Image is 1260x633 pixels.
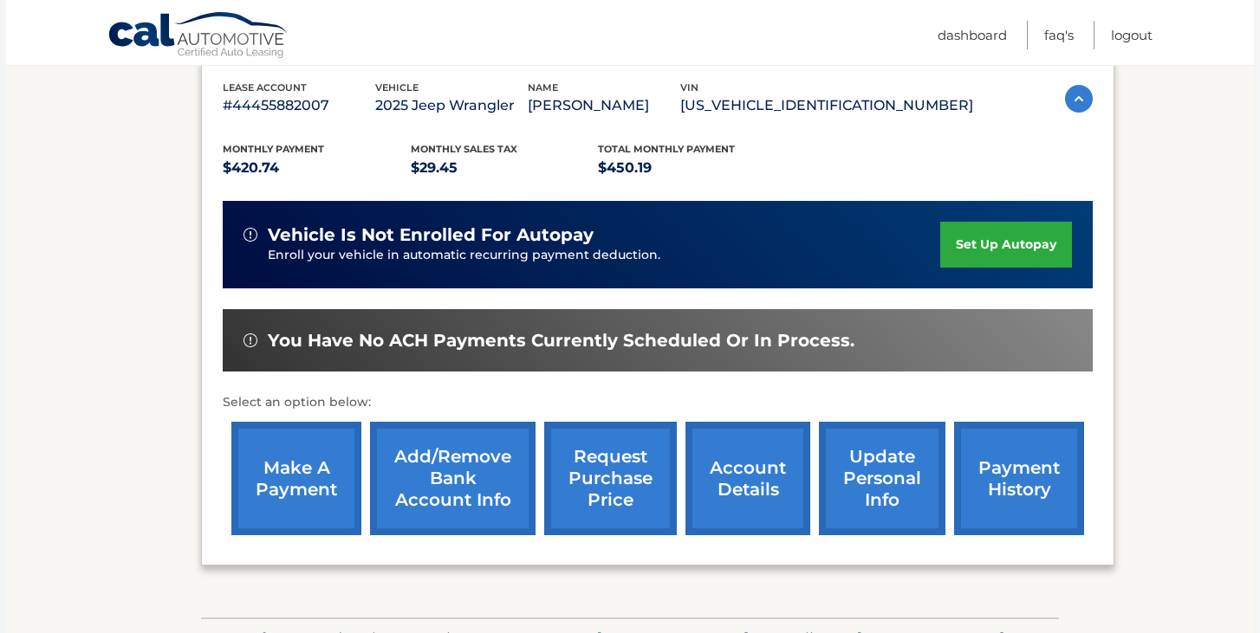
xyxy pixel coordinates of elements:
a: Add/Remove bank account info [370,422,536,535]
a: FAQ's [1044,21,1074,49]
span: Monthly sales Tax [411,143,517,155]
span: vin [680,81,698,94]
p: $420.74 [223,156,411,180]
span: vehicle is not enrolled for autopay [268,224,594,246]
span: Monthly Payment [223,143,324,155]
a: request purchase price [544,422,677,535]
a: update personal info [819,422,945,535]
a: account details [685,422,810,535]
p: [US_VEHICLE_IDENTIFICATION_NUMBER] [680,94,973,118]
a: Dashboard [938,21,1007,49]
p: 2025 Jeep Wrangler [375,94,528,118]
p: [PERSON_NAME] [528,94,680,118]
p: $450.19 [598,156,786,180]
span: name [528,81,558,94]
a: make a payment [231,422,361,535]
a: Logout [1111,21,1153,49]
span: lease account [223,81,307,94]
p: Select an option below: [223,392,1093,413]
img: accordion-active.svg [1065,85,1093,113]
span: You have no ACH payments currently scheduled or in process. [268,330,854,352]
img: alert-white.svg [244,228,257,242]
p: #44455882007 [223,94,375,118]
img: alert-white.svg [244,333,257,347]
span: Total Monthly Payment [598,143,735,155]
a: set up autopay [940,222,1072,268]
a: payment history [954,422,1084,535]
span: vehicle [375,81,419,94]
p: Enroll your vehicle in automatic recurring payment deduction. [268,246,940,265]
a: Cal Automotive [107,11,289,61]
p: $29.45 [411,156,599,180]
